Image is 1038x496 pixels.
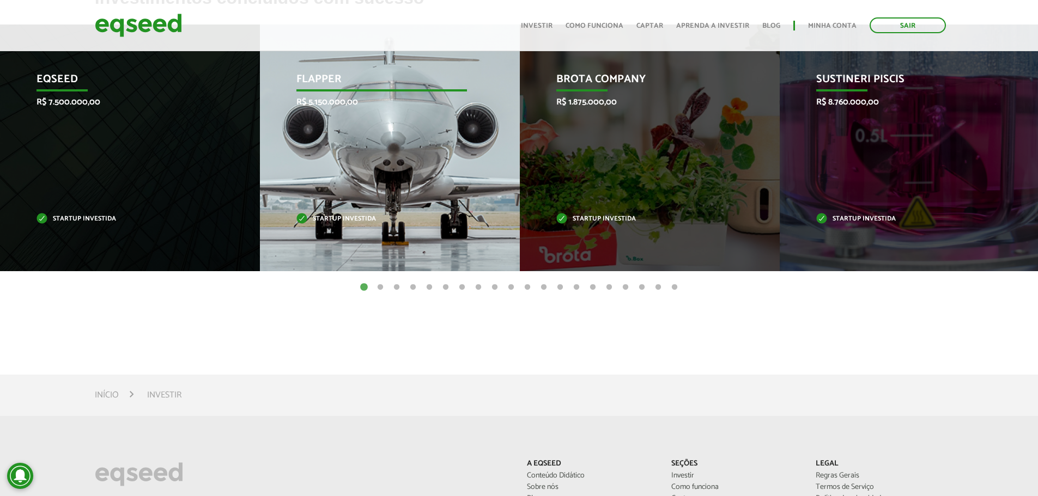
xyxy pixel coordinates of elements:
[37,216,207,222] p: Startup investida
[556,73,727,91] p: Brota Company
[37,73,207,91] p: EqSeed
[762,22,780,29] a: Blog
[473,282,484,293] button: 8 of 20
[538,282,549,293] button: 12 of 20
[816,472,944,480] a: Regras Gerais
[671,483,799,491] a: Como funciona
[391,282,402,293] button: 3 of 20
[37,97,207,107] p: R$ 7.500.000,00
[556,97,727,107] p: R$ 1.875.000,00
[147,388,181,402] li: Investir
[408,282,418,293] button: 4 of 20
[527,460,655,469] p: A EqSeed
[375,282,386,293] button: 2 of 20
[296,97,467,107] p: R$ 5.150.000,00
[522,282,533,293] button: 11 of 20
[424,282,435,293] button: 5 of 20
[440,282,451,293] button: 6 of 20
[816,73,987,91] p: Sustineri Piscis
[671,472,799,480] a: Investir
[457,282,468,293] button: 7 of 20
[604,282,615,293] button: 16 of 20
[816,216,987,222] p: Startup investida
[587,282,598,293] button: 15 of 20
[816,97,987,107] p: R$ 8.760.000,00
[620,282,631,293] button: 17 of 20
[676,22,749,29] a: Aprenda a investir
[671,460,799,469] p: Seções
[296,73,467,91] p: Flapper
[636,22,663,29] a: Captar
[669,282,680,293] button: 20 of 20
[521,22,553,29] a: Investir
[870,17,946,33] a: Sair
[653,282,664,293] button: 19 of 20
[816,460,944,469] p: Legal
[527,472,655,480] a: Conteúdo Didático
[506,282,517,293] button: 10 of 20
[489,282,500,293] button: 9 of 20
[556,216,727,222] p: Startup investida
[808,22,857,29] a: Minha conta
[555,282,566,293] button: 13 of 20
[566,22,623,29] a: Como funciona
[95,391,119,400] a: Início
[571,282,582,293] button: 14 of 20
[527,483,655,491] a: Sobre nós
[296,216,467,222] p: Startup investida
[95,460,183,489] img: EqSeed Logo
[95,11,182,40] img: EqSeed
[636,282,647,293] button: 18 of 20
[359,282,369,293] button: 1 of 20
[816,483,944,491] a: Termos de Serviço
